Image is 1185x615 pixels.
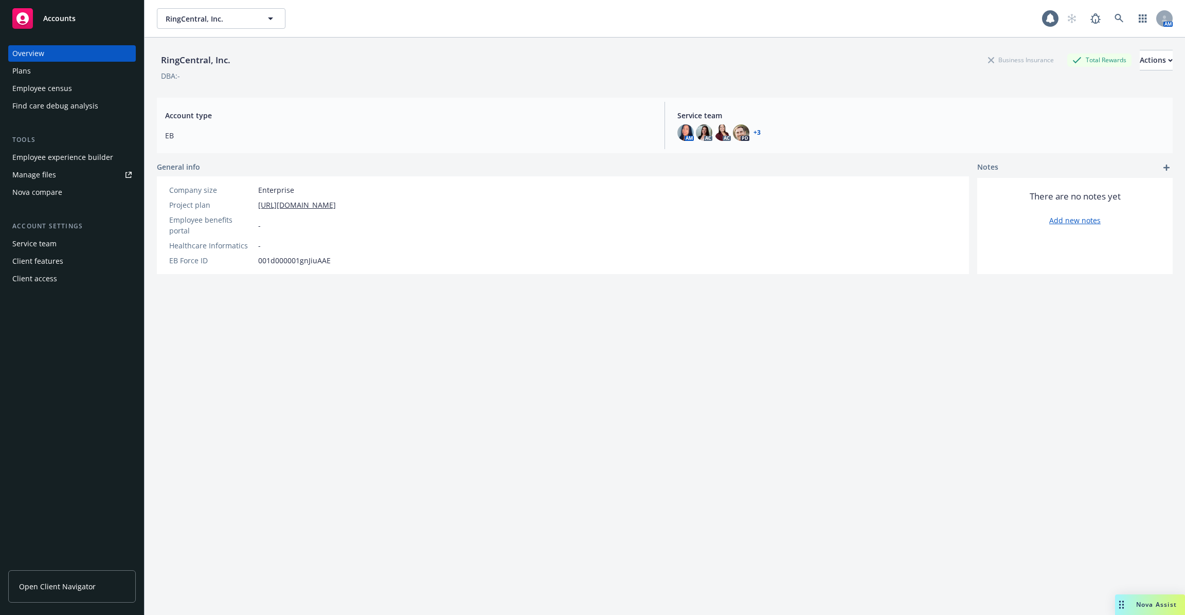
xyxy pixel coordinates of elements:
[8,98,136,114] a: Find care debug analysis
[157,8,285,29] button: RingCentral, Inc.
[43,14,76,23] span: Accounts
[977,161,998,174] span: Notes
[258,255,331,266] span: 001d000001gnJiuAAE
[8,149,136,166] a: Employee experience builder
[1067,53,1132,66] div: Total Rewards
[8,80,136,97] a: Employee census
[161,70,180,81] div: DBA: -
[8,270,136,287] a: Client access
[1062,8,1082,29] a: Start snowing
[12,98,98,114] div: Find care debug analysis
[12,167,56,183] div: Manage files
[8,253,136,269] a: Client features
[8,167,136,183] a: Manage files
[8,63,136,79] a: Plans
[19,581,96,592] span: Open Client Navigator
[258,220,261,231] span: -
[1136,600,1177,609] span: Nova Assist
[1049,215,1101,226] a: Add new notes
[8,4,136,33] a: Accounts
[1115,594,1185,615] button: Nova Assist
[1115,594,1128,615] div: Drag to move
[12,45,44,62] div: Overview
[165,110,652,121] span: Account type
[983,53,1059,66] div: Business Insurance
[677,110,1164,121] span: Service team
[169,200,254,210] div: Project plan
[8,184,136,201] a: Nova compare
[169,255,254,266] div: EB Force ID
[12,184,62,201] div: Nova compare
[12,149,113,166] div: Employee experience builder
[1133,8,1153,29] a: Switch app
[1160,161,1173,174] a: add
[157,53,235,67] div: RingCentral, Inc.
[8,135,136,145] div: Tools
[166,13,255,24] span: RingCentral, Inc.
[1085,8,1106,29] a: Report a Bug
[714,124,731,141] img: photo
[12,253,63,269] div: Client features
[8,45,136,62] a: Overview
[677,124,694,141] img: photo
[753,130,761,136] a: +3
[696,124,712,141] img: photo
[8,236,136,252] a: Service team
[258,200,336,210] a: [URL][DOMAIN_NAME]
[733,124,749,141] img: photo
[169,214,254,236] div: Employee benefits portal
[258,240,261,251] span: -
[1140,50,1173,70] button: Actions
[12,80,72,97] div: Employee census
[169,240,254,251] div: Healthcare Informatics
[1109,8,1129,29] a: Search
[169,185,254,195] div: Company size
[8,221,136,231] div: Account settings
[258,185,294,195] span: Enterprise
[165,130,652,141] span: EB
[12,236,57,252] div: Service team
[12,63,31,79] div: Plans
[157,161,200,172] span: General info
[1030,190,1121,203] span: There are no notes yet
[12,270,57,287] div: Client access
